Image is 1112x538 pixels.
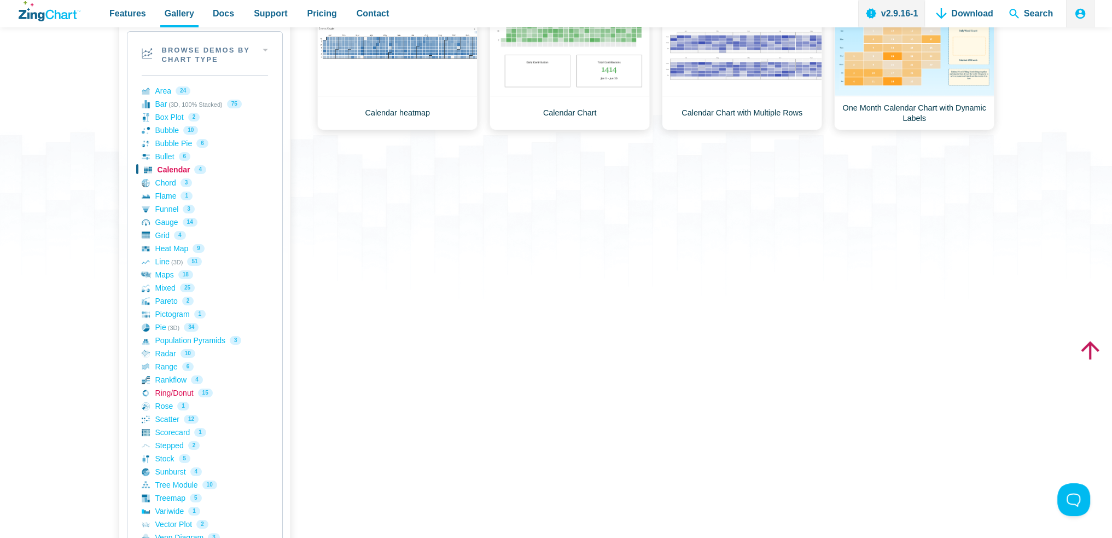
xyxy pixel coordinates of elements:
[317,5,478,130] a: Calendar heatmap
[254,6,287,21] span: Support
[357,6,389,21] span: Contact
[834,5,994,130] a: One Month Calendar Chart with Dynamic Labels
[165,6,194,21] span: Gallery
[662,5,822,130] a: Calendar Chart with Multiple Rows
[1057,483,1090,516] iframe: Toggle Customer Support
[127,32,282,76] h2: Browse Demos By Chart Type
[490,5,650,130] a: Calendar Chart
[19,1,80,21] a: ZingChart Logo. Click to return to the homepage
[307,6,336,21] span: Pricing
[213,6,234,21] span: Docs
[109,6,146,21] span: Features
